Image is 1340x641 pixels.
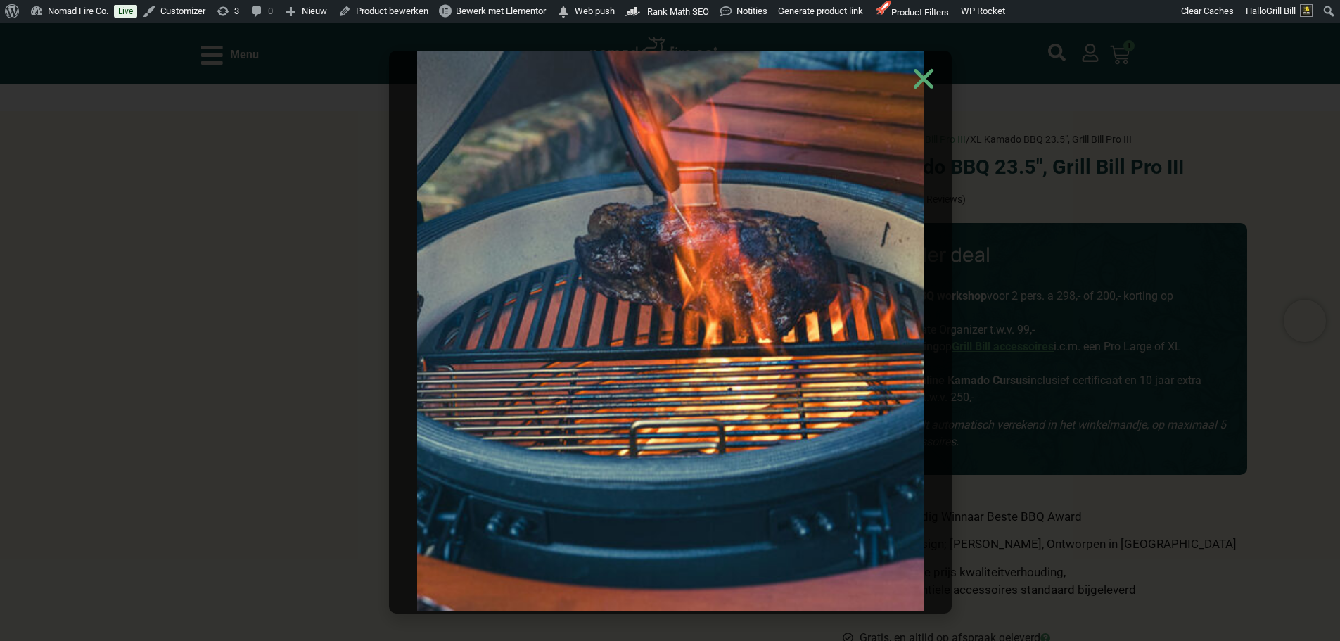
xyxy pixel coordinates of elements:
span:  [556,2,570,22]
a: Live [114,5,137,18]
span: Grill Bill [1266,6,1296,16]
span: Bewerk met Elementor [456,6,546,16]
span: Rank Math SEO [647,6,709,17]
img: Avatar of Grill Bill [1300,4,1313,17]
a: Close [910,65,938,93]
